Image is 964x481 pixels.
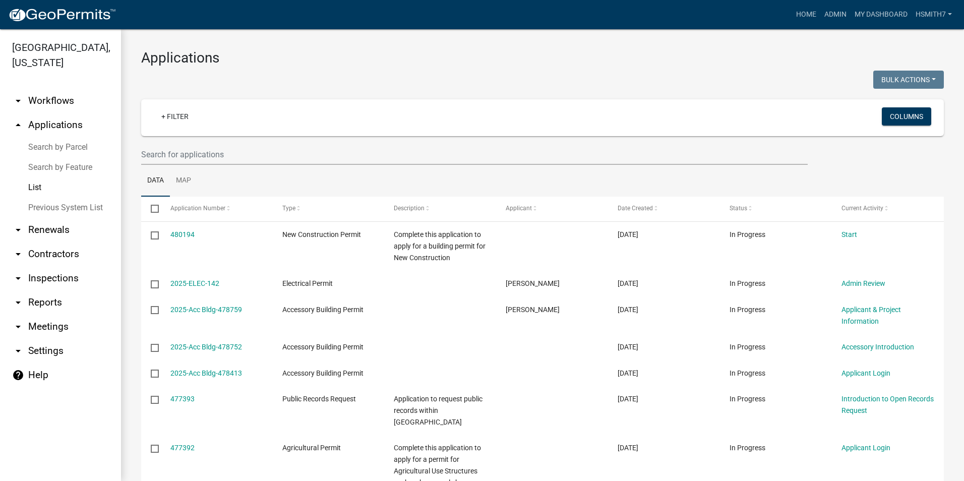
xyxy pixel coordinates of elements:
datatable-header-cell: Application Number [160,197,272,221]
a: + Filter [153,107,197,126]
datatable-header-cell: Description [384,197,496,221]
span: 09/15/2025 [618,343,638,351]
i: arrow_drop_down [12,224,24,236]
input: Search for applications [141,144,808,165]
a: My Dashboard [851,5,912,24]
span: Electrical Permit [282,279,333,287]
datatable-header-cell: Applicant [496,197,608,221]
span: In Progress [730,230,765,238]
h3: Applications [141,49,944,67]
a: Start [841,230,857,238]
a: Map [170,165,197,197]
datatable-header-cell: Current Activity [832,197,944,221]
i: arrow_drop_down [12,95,24,107]
a: 2025-Acc Bldg-478759 [170,306,242,314]
span: 09/11/2025 [618,395,638,403]
span: Type [282,205,295,212]
span: In Progress [730,306,765,314]
span: In Progress [730,369,765,377]
span: In Progress [730,395,765,403]
span: New Construction Permit [282,230,361,238]
span: Applicant [506,205,532,212]
a: 2025-Acc Bldg-478752 [170,343,242,351]
span: Complete this application to apply for a building permit for New Construction [394,230,486,262]
i: arrow_drop_up [12,119,24,131]
span: Benjamin Conrad Lecomte [506,279,560,287]
i: arrow_drop_down [12,272,24,284]
span: 09/11/2025 [618,444,638,452]
span: Accessory Building Permit [282,369,364,377]
a: Applicant Login [841,444,890,452]
span: Status [730,205,747,212]
span: 09/16/2025 [618,279,638,287]
a: 2025-ELEC-142 [170,279,219,287]
i: arrow_drop_down [12,248,24,260]
a: Admin Review [841,279,885,287]
span: In Progress [730,279,765,287]
span: Christine Crawford [506,306,560,314]
span: Public Records Request [282,395,356,403]
a: Accessory Introduction [841,343,914,351]
span: In Progress [730,444,765,452]
i: help [12,369,24,381]
span: 09/18/2025 [618,230,638,238]
span: Agricultural Permit [282,444,341,452]
a: 480194 [170,230,195,238]
span: Current Activity [841,205,883,212]
datatable-header-cell: Type [272,197,384,221]
a: 477393 [170,395,195,403]
datatable-header-cell: Status [720,197,832,221]
span: 09/15/2025 [618,306,638,314]
datatable-header-cell: Select [141,197,160,221]
i: arrow_drop_down [12,296,24,309]
span: 09/15/2025 [618,369,638,377]
a: Data [141,165,170,197]
span: Accessory Building Permit [282,306,364,314]
a: Home [792,5,820,24]
span: Date Created [618,205,653,212]
a: Admin [820,5,851,24]
button: Columns [882,107,931,126]
a: Introduction to Open Records Request [841,395,934,414]
span: In Progress [730,343,765,351]
i: arrow_drop_down [12,345,24,357]
datatable-header-cell: Date Created [608,197,720,221]
a: Applicant & Project Information [841,306,901,325]
button: Bulk Actions [873,71,944,89]
span: Application to request public records within Talbot County [394,395,483,426]
a: hsmith7 [912,5,956,24]
a: 2025-Acc Bldg-478413 [170,369,242,377]
span: Accessory Building Permit [282,343,364,351]
span: Application Number [170,205,225,212]
a: Applicant Login [841,369,890,377]
span: Description [394,205,425,212]
a: 477392 [170,444,195,452]
i: arrow_drop_down [12,321,24,333]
